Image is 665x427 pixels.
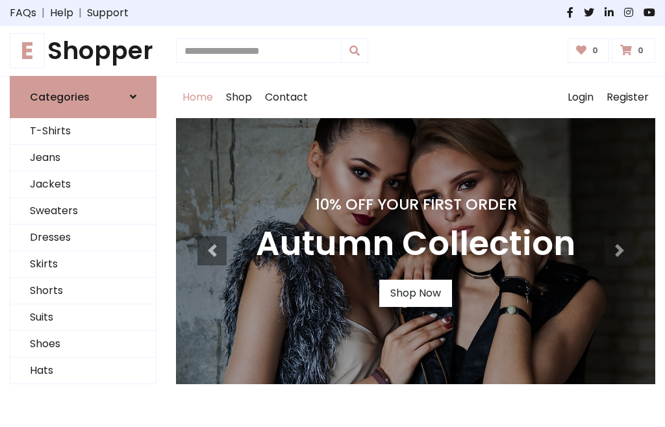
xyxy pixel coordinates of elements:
span: 0 [589,45,601,56]
a: Suits [10,304,156,331]
a: Sweaters [10,198,156,225]
a: Login [561,77,600,118]
span: | [73,5,87,21]
span: 0 [634,45,647,56]
a: Jackets [10,171,156,198]
h6: Categories [30,91,90,103]
a: Support [87,5,129,21]
a: T-Shirts [10,118,156,145]
a: Shop Now [379,280,452,307]
h4: 10% Off Your First Order [256,195,575,213]
a: Help [50,5,73,21]
a: Jeans [10,145,156,171]
a: EShopper [10,36,157,66]
a: Register [600,77,655,118]
a: 0 [568,38,610,63]
a: Shorts [10,278,156,304]
a: Skirts [10,251,156,278]
h1: Shopper [10,36,157,66]
a: Shoes [10,331,156,358]
a: FAQs [10,5,36,21]
a: Home [176,77,220,118]
a: Contact [258,77,314,118]
span: | [36,5,50,21]
a: Dresses [10,225,156,251]
a: Shop [220,77,258,118]
h3: Autumn Collection [256,224,575,264]
a: Categories [10,76,157,118]
a: Hats [10,358,156,384]
span: E [10,33,45,68]
a: 0 [612,38,655,63]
